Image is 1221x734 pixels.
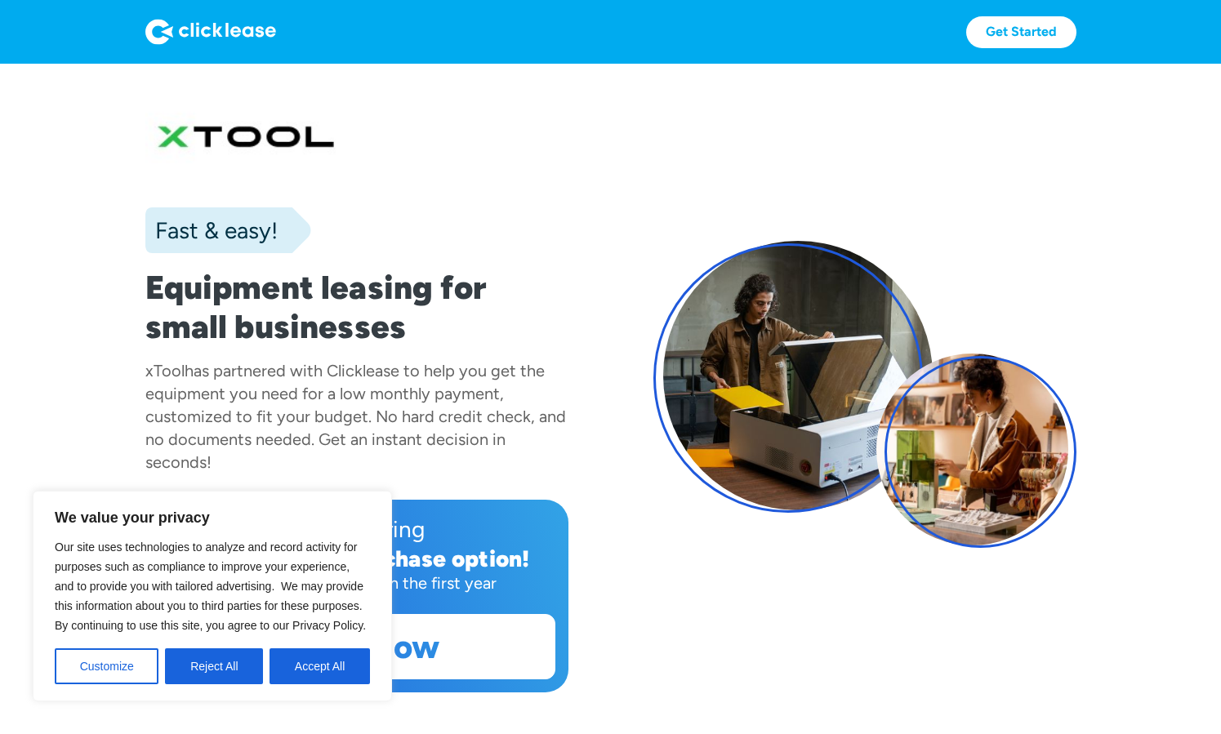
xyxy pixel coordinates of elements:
[145,214,278,247] div: Fast & easy!
[145,361,566,472] div: has partnered with Clicklease to help you get the equipment you need for a low monthly payment, c...
[55,648,158,684] button: Customize
[283,545,530,572] div: early purchase option!
[966,16,1076,48] a: Get Started
[33,491,392,701] div: We value your privacy
[55,540,366,632] span: Our site uses technologies to analyze and record activity for purposes such as compliance to impr...
[55,508,370,527] p: We value your privacy
[145,268,568,346] h1: Equipment leasing for small businesses
[270,648,370,684] button: Accept All
[145,19,276,45] img: Logo
[145,361,185,380] div: xTool
[165,648,263,684] button: Reject All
